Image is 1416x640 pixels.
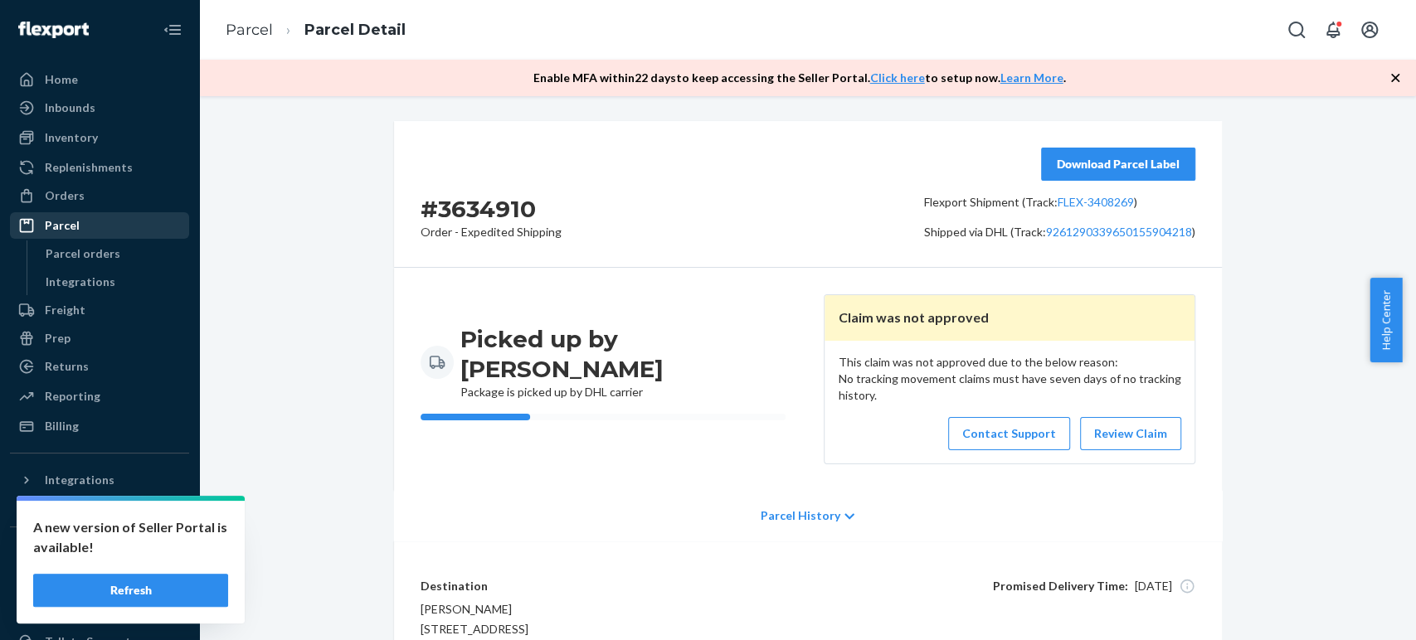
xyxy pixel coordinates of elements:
button: Refresh [33,574,228,607]
a: Parcel orders [37,240,190,267]
p: A new version of Seller Portal is available! [33,517,228,557]
header: Claim was not approved [825,295,1194,341]
a: Integrations [37,269,190,295]
div: Orders [45,187,85,204]
p: Destination [421,568,573,601]
a: Returns [10,353,189,380]
a: Reporting [10,383,189,410]
div: Parcel [45,217,80,234]
button: Download Parcel Label [1041,148,1195,181]
a: 9261290339650155904218 [1046,225,1192,239]
div: Freight [45,302,85,318]
p: Parcel History [761,507,840,524]
ol: breadcrumbs [212,6,419,55]
span: Promised Delivery Time: [993,578,1128,594]
div: Parcel orders [46,245,120,262]
a: FLEX-3408269 [1058,195,1134,209]
div: Inventory [45,129,98,146]
div: Home [45,71,78,88]
a: Add Fast Tag [10,574,189,594]
a: Settings [10,600,189,627]
a: Click here [870,70,925,85]
a: Orders [10,182,189,209]
div: Reporting [45,388,100,405]
a: Replenishments [10,154,189,181]
button: Open account menu [1353,13,1386,46]
img: Flexport logo [18,22,89,38]
div: Inbounds [45,99,95,116]
a: Parcel [226,21,273,39]
h2: # 3634910 [421,194,562,224]
a: Home [10,66,189,93]
p: [PERSON_NAME] [421,601,573,618]
div: Integrations [46,274,115,290]
a: Billing [10,413,189,439]
p: Enable MFA within 22 days to keep accessing the Seller Portal. to setup now. . [533,70,1066,86]
p: Shipped via DHL (Track: ) [924,224,1195,240]
p: [STREET_ADDRESS] [421,621,573,638]
a: Prep [10,325,189,352]
div: Integrations [45,472,114,488]
a: Review Claim [1080,417,1181,450]
div: Replenishments [45,159,133,176]
div: Returns [45,358,89,375]
a: Inbounds [10,95,189,121]
a: Contact Support [948,417,1070,450]
div: Download Parcel Label [1055,156,1181,172]
h3: Picked up by [PERSON_NAME] [460,324,791,384]
a: Freight [10,297,189,323]
button: Close Navigation [156,13,189,46]
a: Inventory [10,124,189,151]
a: Learn More [1000,70,1063,85]
button: Integrations [10,467,189,493]
div: [DATE] [986,578,1202,594]
button: Help Center [1370,278,1402,362]
button: Open Search Box [1280,13,1313,46]
div: Billing [45,418,79,434]
div: Package is picked up by DHL carrier [460,324,791,400]
p: Flexport Shipment (Track: ) [924,194,1195,211]
a: Parcel Detail [304,21,406,39]
button: Fast Tags [10,541,189,567]
p: Order - Expedited Shipping [421,224,562,240]
div: Prep [45,330,71,347]
div: This claim was not approved due to the below reason: No tracking movement claims must have seven ... [825,341,1194,463]
a: Parcel [10,212,189,239]
a: Add Integration [10,500,189,520]
button: Open notifications [1316,13,1350,46]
